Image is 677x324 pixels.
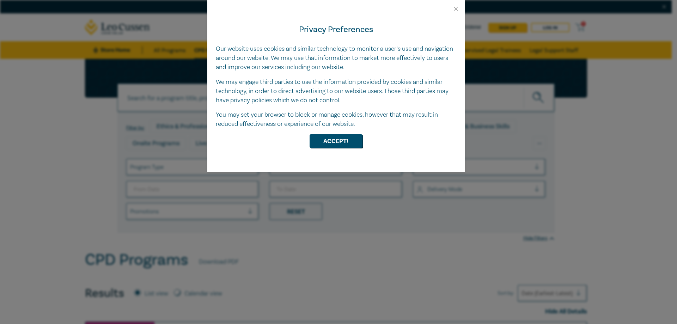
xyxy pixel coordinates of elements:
p: Our website uses cookies and similar technology to monitor a user’s use and navigation around our... [216,44,456,72]
h4: Privacy Preferences [216,23,456,36]
p: We may engage third parties to use the information provided by cookies and similar technology, in... [216,78,456,105]
p: You may set your browser to block or manage cookies, however that may result in reduced effective... [216,110,456,129]
button: Accept! [310,134,362,148]
button: Close [453,6,459,12]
